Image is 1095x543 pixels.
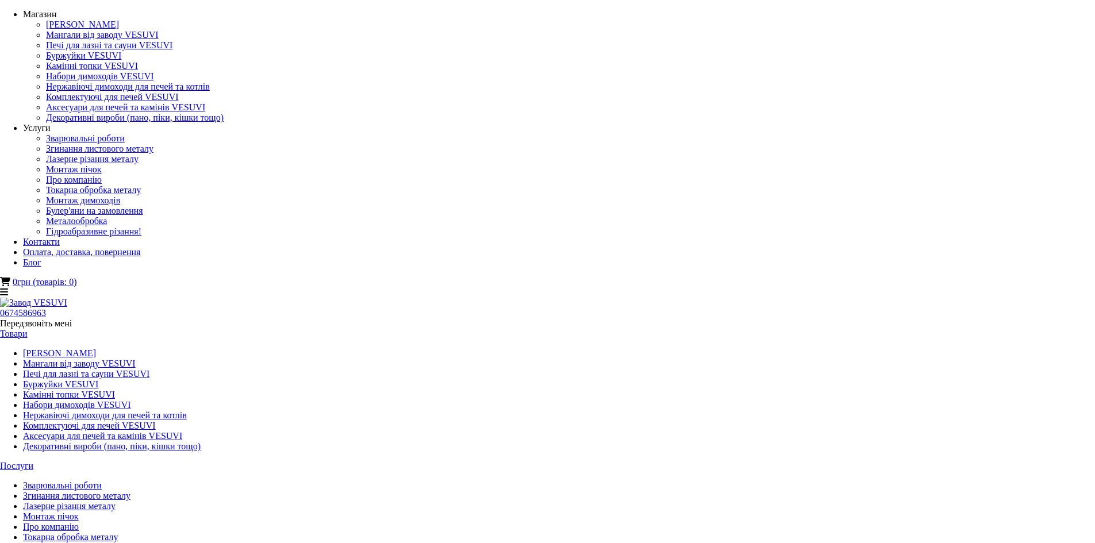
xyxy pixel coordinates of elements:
[46,71,154,81] a: Набори димоходів VESUVI
[23,441,201,451] a: Декоративні вироби (пано, піки, кішки тощо)
[46,216,107,226] a: Металообробка
[46,113,224,122] a: Декоративні вироби (пано, піки, кішки тощо)
[46,30,159,40] a: Мангали від заводу VESUVI
[46,20,119,29] a: [PERSON_NAME]
[23,359,136,368] a: Мангали від заводу VESUVI
[46,92,179,102] a: Комплектуючі для печей VESUVI
[23,379,98,389] a: Буржуйки VESUVI
[46,154,139,164] a: Лазерне різання металу
[23,369,149,379] a: Печі для лазні та сауни VESUVI
[23,348,96,358] a: [PERSON_NAME]
[23,123,1095,133] div: Услуги
[23,501,116,511] a: Лазерне різання металу
[46,40,172,50] a: Печі для лазні та сауни VESUVI
[23,491,130,500] a: Згинання листового металу
[46,175,102,184] a: Про компанію
[23,421,156,430] a: Комплектуючі для печей VESUVI
[46,144,153,153] a: Згинання листового металу
[13,277,76,287] a: 0грн (товарів: 0)
[23,400,131,410] a: Набори димоходів VESUVI
[23,410,187,420] a: Нержавіючі димоходи для печей та котлів
[46,61,138,71] a: Камінні топки VESUVI
[23,247,140,257] a: Оплата, доставка, повернення
[23,522,79,532] a: Про компанію
[46,133,125,143] a: Зварювальні роботи
[46,195,120,205] a: Монтаж димоходів
[46,164,102,174] a: Монтаж пічок
[23,390,115,399] a: Камінні топки VESUVI
[46,82,210,91] a: Нержавіючі димоходи для печей та котлів
[46,102,205,112] a: Аксесуари для печей та камінів VESUVI
[23,511,79,521] a: Монтаж пічок
[46,206,143,215] a: Булер'яни на замовлення
[46,185,141,195] a: Токарна обробка металу
[23,532,118,542] a: Токарна обробка металу
[23,480,102,490] a: Зварювальні роботи
[23,431,182,441] a: Аксесуари для печей та камінів VESUVI
[46,226,141,236] a: Гідроабразивне різання!
[46,51,121,60] a: Буржуйки VESUVI
[23,257,41,267] a: Блог
[23,237,60,247] a: Контакти
[23,9,1095,20] div: Магазин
